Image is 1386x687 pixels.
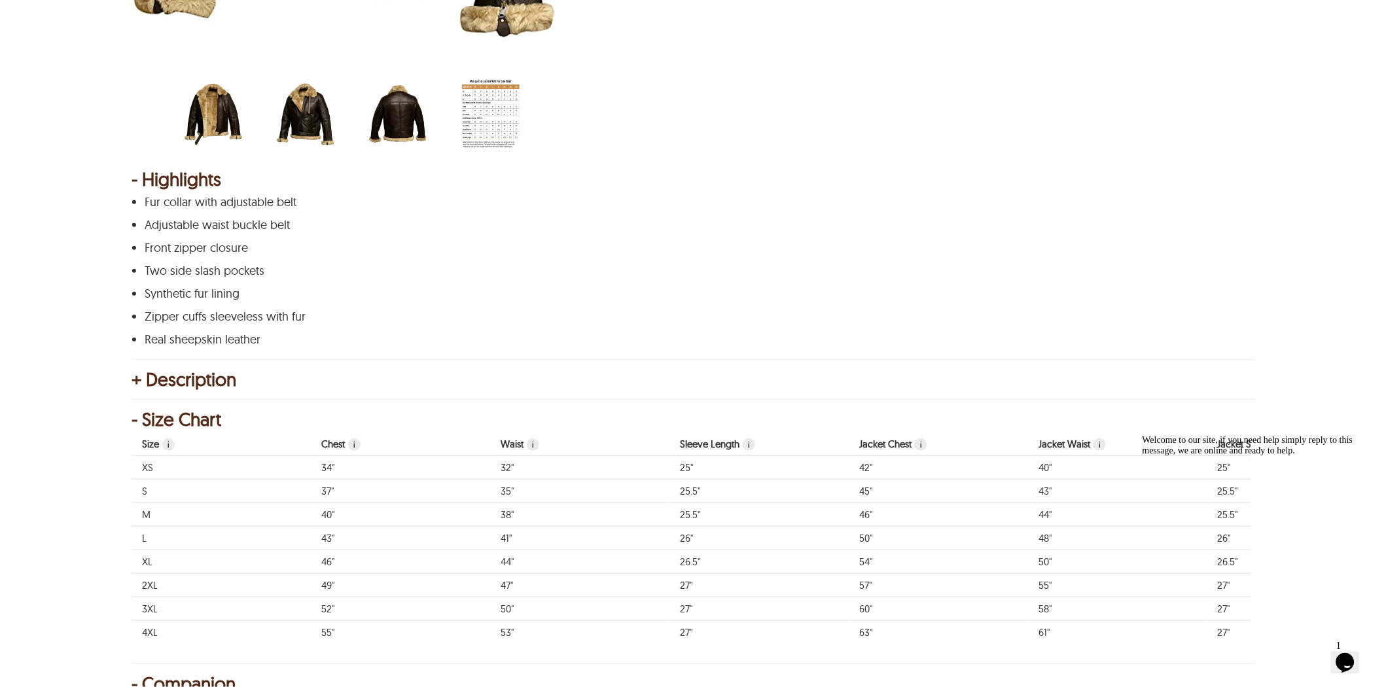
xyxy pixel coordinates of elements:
[1028,620,1207,644] td: Measurement of finished jacket waist. Circular measurement. 61"
[132,597,311,620] td: Size 3XL
[5,5,216,26] span: Welcome to our site, if you need help simply reply to this message, we are online and ready to help.
[311,502,490,526] td: Body chest. Circular measurement at about men's nipple height. 40"
[277,78,356,153] div: scin-13031-brown-side.jpg
[1028,479,1207,502] td: Measurement of finished jacket waist. Circular measurement. 43"
[849,432,1028,456] th: Measurement of finished jacket chest. Circular measurement.
[669,573,849,597] td: Body sleeve length. 27"
[277,78,334,150] img: scin-13031-brown-side.jpg
[849,479,1028,502] td: Measurement of finished jacket chest. Circular measurement. 45"
[132,373,1254,386] div: + Description
[369,78,427,150] img: scin-13031-brown-back.jpg
[669,526,849,550] td: Body sleeve length. 26"
[145,219,1238,232] p: Adjustable waist buckle belt
[311,597,490,620] td: Body chest. Circular measurement at about men's nipple height. 52"
[669,620,849,644] td: Body sleeve length. 27"
[5,5,241,26] div: Welcome to our site, if you need help simply reply to this message, we are online and ready to help.
[132,173,1254,186] div: - Highlights
[132,432,311,456] th: Size
[849,620,1028,644] td: Measurement of finished jacket chest. Circular measurement. 63"
[669,550,849,573] td: Body sleeve length. 26.5"
[145,264,1238,277] p: Two side slash pockets
[185,78,242,150] img: scin-13031-brown.jpg
[185,78,264,153] div: scin-13031-brown.jpg
[669,597,849,620] td: Body sleeve length. 27"
[348,438,361,451] span: Body chest. Circular measurement at about men's nipple height.
[1028,502,1207,526] td: Measurement of finished jacket waist. Circular measurement. 44"
[849,502,1028,526] td: Measurement of finished jacket chest. Circular measurement. 46"
[849,455,1028,479] td: Measurement of finished jacket chest. Circular measurement. 42"
[1028,455,1207,479] td: Measurement of finished jacket waist. Circular measurement. 40"
[311,455,490,479] td: Body chest. Circular measurement at about men's nipple height. 34"
[311,573,490,597] td: Body chest. Circular measurement at about men's nipple height. 49"
[527,438,539,451] span: Body waist.
[669,479,849,502] td: Body sleeve length. 25.5"
[490,550,669,573] td: Body waist. 44"
[669,432,849,456] th: Body sleeve length.
[132,502,311,526] td: Size M
[145,310,1238,323] p: Zipper cuffs sleeveless with fur
[311,550,490,573] td: Body chest. Circular measurement at about men's nipple height. 46"
[490,432,669,456] th: Body waist.
[849,526,1028,550] td: Measurement of finished jacket chest. Circular measurement. 50"
[145,287,1238,300] p: Synthetic fur lining
[849,550,1028,573] td: Measurement of finished jacket chest. Circular measurement. 54"
[1028,526,1207,550] td: Measurement of finished jacket waist. Circular measurement. 48"
[145,241,1238,255] p: Front zipper closure
[132,413,1254,426] div: - Size Chart
[490,455,669,479] td: Body waist. 32"
[1028,432,1207,456] th: Measurement of finished jacket waist. Circular measurement.
[132,550,311,573] td: Size XL
[162,438,175,451] span: Size
[132,573,311,597] td: Size 2XL
[849,573,1028,597] td: Measurement of finished jacket chest. Circular measurement. 57"
[145,333,1238,346] p: Real sheepskin leather
[915,438,927,451] span: Measurement of finished jacket chest. Circular measurement.
[311,620,490,644] td: Body chest. Circular measurement at about men's nipple height. 55"
[132,620,311,644] td: Size 4XL
[1137,430,1373,628] iframe: chat widget
[369,78,448,153] div: scin-13031-brown-back.jpg
[1028,550,1207,573] td: Measurement of finished jacket waist. Circular measurement. 50"
[462,78,520,150] img: men-jacket-size-chart-with-fur.jpg
[490,597,669,620] td: Body waist. 50"
[311,479,490,502] td: Body chest. Circular measurement at about men's nipple height. 37"
[849,597,1028,620] td: Measurement of finished jacket chest. Circular measurement. 60"
[490,502,669,526] td: Body waist. 38"
[132,526,311,550] td: Size L
[1028,597,1207,620] td: Measurement of finished jacket waist. Circular measurement. 58"
[145,196,1238,209] p: Fur collar with adjustable belt
[490,479,669,502] td: Body waist. 35"
[132,455,311,479] td: Size XS
[669,502,849,526] td: Body sleeve length. 25.5"
[132,479,311,502] td: Size S
[743,438,755,451] span: Body sleeve length.
[1028,573,1207,597] td: Measurement of finished jacket waist. Circular measurement. 55"
[1331,635,1373,674] iframe: chat widget
[490,526,669,550] td: Body waist. 41"
[311,432,490,456] th: Body chest. Circular measurement at about men's nipple height.
[462,78,541,153] div: men-jacket-size-chart-with-fur.jpg
[490,620,669,644] td: Body waist. 53"
[669,455,849,479] td: Body sleeve length. 25"
[1093,438,1106,451] span: Measurement of finished jacket waist. Circular measurement.
[490,573,669,597] td: Body waist. 47"
[311,526,490,550] td: Body chest. Circular measurement at about men's nipple height. 43"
